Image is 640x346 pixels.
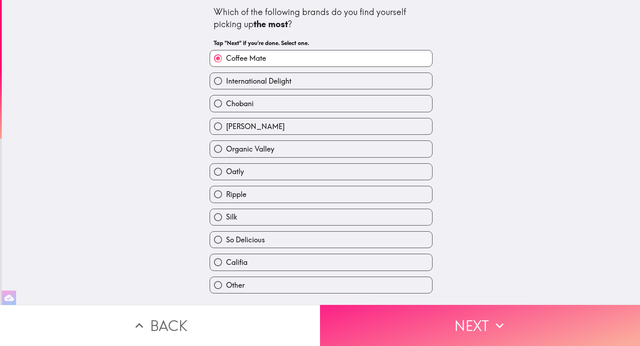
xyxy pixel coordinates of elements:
[210,141,432,157] button: Organic Valley
[226,53,266,63] span: Coffee Mate
[226,280,245,290] span: Other
[210,164,432,180] button: Oatly
[320,305,640,346] button: Next
[210,254,432,270] button: Califia
[210,186,432,202] button: Ripple
[226,189,246,199] span: Ripple
[226,144,274,154] span: Organic Valley
[210,277,432,293] button: Other
[226,257,247,267] span: Califia
[226,167,244,177] span: Oatly
[210,209,432,225] button: Silk
[254,19,288,29] b: the most
[226,122,285,132] span: [PERSON_NAME]
[210,50,432,66] button: Coffee Mate
[210,95,432,112] button: Chobani
[210,118,432,134] button: [PERSON_NAME]
[210,232,432,248] button: So Delicious
[226,235,265,245] span: So Delicious
[226,99,254,109] span: Chobani
[214,39,429,47] h6: Tap "Next" if you're done. Select one.
[226,76,291,86] span: International Delight
[214,6,429,30] div: Which of the following brands do you find yourself picking up ?
[210,73,432,89] button: International Delight
[226,212,237,222] span: Silk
